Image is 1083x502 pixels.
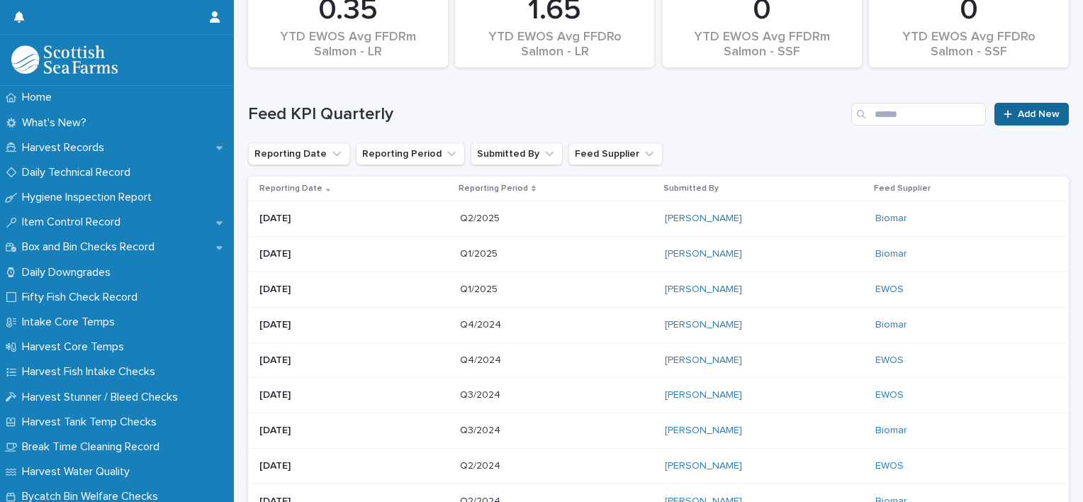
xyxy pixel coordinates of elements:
[460,245,500,260] p: Q1/2025
[356,143,465,165] button: Reporting Period
[16,391,189,404] p: Harvest Stunner / Bleed Checks
[471,143,563,165] button: Submitted By
[893,30,1045,60] div: YTD EWOS Avg FFDRo Salmon - SSF
[875,319,907,331] a: Biomar
[663,181,719,196] p: Submitted By
[875,248,907,260] a: Biomar
[259,248,449,260] p: [DATE]
[460,316,504,331] p: Q4/2024
[248,237,1069,272] tr: [DATE]Q1/2025Q1/2025 [PERSON_NAME] Biomar
[11,45,118,74] img: mMrefqRFQpe26GRNOUkG
[875,425,907,437] a: Biomar
[460,210,503,225] p: Q2/2025
[479,30,631,60] div: YTD EWOS Avg FFDRo Salmon - LR
[16,291,149,304] p: Fifty Fish Check Record
[259,213,449,225] p: [DATE]
[875,284,904,296] a: EWOS
[16,440,171,454] p: Break Time Cleaning Record
[259,284,449,296] p: [DATE]
[16,166,142,179] p: Daily Technical Record
[248,307,1069,342] tr: [DATE]Q4/2024Q4/2024 [PERSON_NAME] Biomar
[248,104,846,125] h1: Feed KPI Quarterly
[875,460,904,472] a: EWOS
[248,272,1069,307] tr: [DATE]Q1/2025Q1/2025 [PERSON_NAME] EWOS
[460,352,504,367] p: Q4/2024
[851,103,986,125] input: Search
[16,216,132,229] p: Item Control Record
[665,213,742,225] a: [PERSON_NAME]
[875,213,907,225] a: Biomar
[16,191,163,204] p: Hygiene Inspection Report
[875,389,904,401] a: EWOS
[248,342,1069,378] tr: [DATE]Q4/2024Q4/2024 [PERSON_NAME] EWOS
[259,355,449,367] p: [DATE]
[1018,109,1060,119] span: Add New
[248,413,1069,449] tr: [DATE]Q3/2024Q3/2024 [PERSON_NAME] Biomar
[16,240,166,254] p: Box and Bin Checks Record
[259,460,449,472] p: [DATE]
[16,340,135,354] p: Harvest Core Temps
[665,248,742,260] a: [PERSON_NAME]
[259,181,322,196] p: Reporting Date
[16,316,126,329] p: Intake Core Temps
[665,425,742,437] a: [PERSON_NAME]
[248,448,1069,484] tr: [DATE]Q2/2024Q2/2024 [PERSON_NAME] EWOS
[875,355,904,367] a: EWOS
[259,425,449,437] p: [DATE]
[665,389,742,401] a: [PERSON_NAME]
[248,378,1069,413] tr: [DATE]Q3/2024Q3/2024 [PERSON_NAME] EWOS
[248,201,1069,237] tr: [DATE]Q2/2025Q2/2025 [PERSON_NAME] Biomar
[665,460,742,472] a: [PERSON_NAME]
[460,422,503,437] p: Q3/2024
[460,386,503,401] p: Q3/2024
[994,103,1069,125] a: Add New
[687,30,838,60] div: YTD EWOS Avg FFDRm Salmon - SSF
[460,457,503,472] p: Q2/2024
[16,415,168,429] p: Harvest Tank Temp Checks
[272,30,424,60] div: YTD EWOS Avg FFDRm Salmon - LR
[16,91,63,104] p: Home
[874,181,931,196] p: Feed Supplier
[665,355,742,367] a: [PERSON_NAME]
[259,389,449,401] p: [DATE]
[16,116,98,130] p: What's New?
[568,143,663,165] button: Feed Supplier
[665,319,742,331] a: [PERSON_NAME]
[259,319,449,331] p: [DATE]
[248,143,350,165] button: Reporting Date
[16,141,116,155] p: Harvest Records
[665,284,742,296] a: [PERSON_NAME]
[16,465,141,479] p: Harvest Water Quality
[16,266,122,279] p: Daily Downgrades
[460,281,500,296] p: Q1/2025
[459,181,528,196] p: Reporting Period
[16,365,167,379] p: Harvest Fish Intake Checks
